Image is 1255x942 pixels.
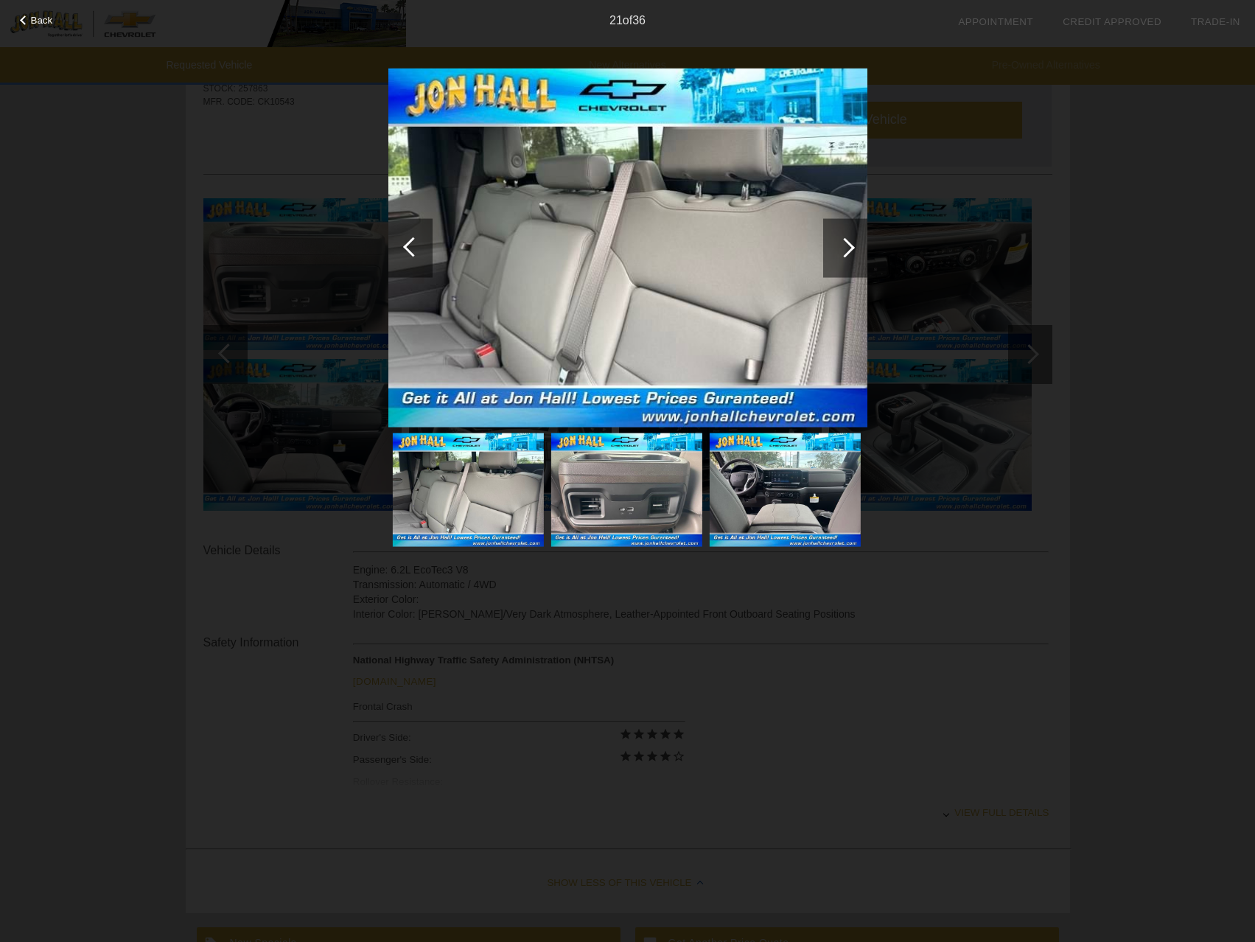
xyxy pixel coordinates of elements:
a: Credit Approved [1063,16,1161,27]
a: Appointment [958,16,1033,27]
img: 21.jpg [392,433,543,547]
span: Back [31,15,53,26]
span: 36 [632,14,646,27]
a: Trade-In [1191,16,1240,27]
img: 22.jpg [550,433,702,547]
span: 21 [609,14,623,27]
img: 21.jpg [388,68,867,428]
img: 23.jpg [709,433,860,547]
